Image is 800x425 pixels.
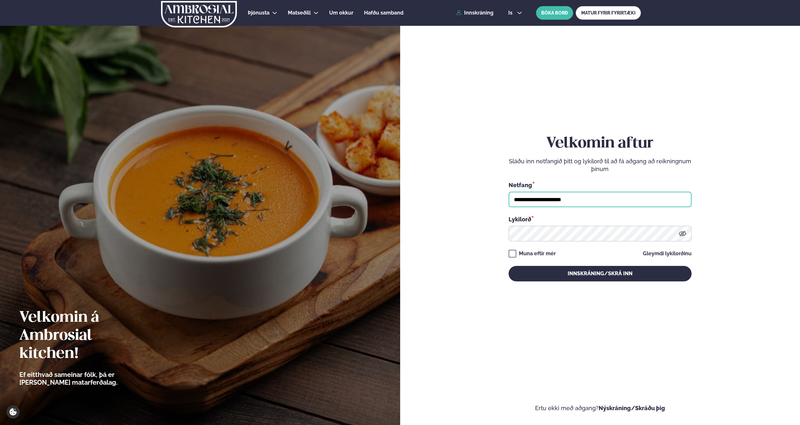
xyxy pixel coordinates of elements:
a: MATUR FYRIR FYRIRTÆKI [576,6,641,20]
h2: Velkomin aftur [509,135,692,153]
img: logo [160,1,238,27]
a: Innskráning [456,10,493,16]
button: Innskráning/Skrá inn [509,266,692,281]
div: Netfang [509,181,692,189]
span: is [508,10,514,15]
a: Hafðu samband [364,9,403,17]
a: Þjónusta [248,9,269,17]
span: Matseðill [288,10,311,16]
a: Matseðill [288,9,311,17]
p: Ef eitthvað sameinar fólk, þá er [PERSON_NAME] matarferðalag. [19,371,153,386]
a: Nýskráning/Skráðu þig [599,405,665,411]
button: is [503,10,527,15]
a: Cookie settings [6,405,20,419]
span: Þjónusta [248,10,269,16]
div: Lykilorð [509,215,692,223]
span: Um okkur [329,10,353,16]
p: Sláðu inn netfangið þitt og lykilorð til að fá aðgang að reikningnum þínum [509,157,692,173]
h2: Velkomin á Ambrosial kitchen! [19,309,153,363]
p: Ertu ekki með aðgang? [420,404,781,412]
a: Um okkur [329,9,353,17]
a: Gleymdi lykilorðinu [643,251,692,256]
span: Hafðu samband [364,10,403,16]
button: BÓKA BORÐ [536,6,573,20]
